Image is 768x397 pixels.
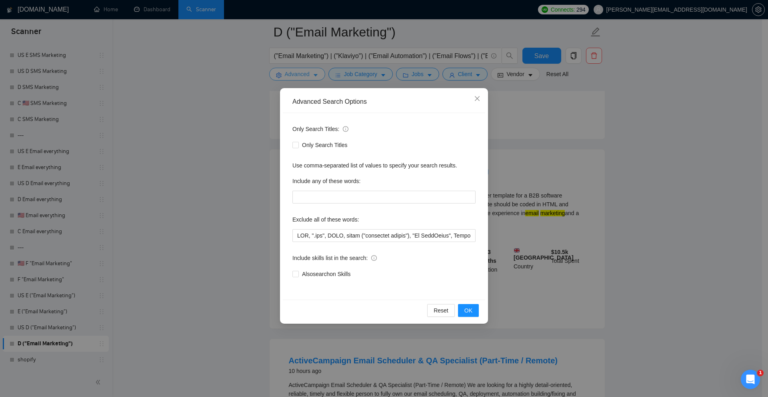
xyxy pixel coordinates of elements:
[343,126,348,132] span: info-circle
[458,304,479,317] button: OK
[464,306,472,315] span: OK
[741,370,760,389] iframe: Intercom live chat
[292,175,360,187] label: Include any of these words:
[427,304,455,317] button: Reset
[292,254,377,262] span: Include skills list in the search:
[299,270,354,278] span: Also search on Skills
[292,125,348,133] span: Only Search Titles:
[757,370,764,376] span: 1
[466,88,488,110] button: Close
[292,97,476,106] div: Advanced Search Options
[371,255,377,261] span: info-circle
[434,306,448,315] span: Reset
[292,161,476,170] div: Use comma-separated list of values to specify your search results.
[292,213,359,226] label: Exclude all of these words:
[474,95,480,102] span: close
[299,141,351,149] span: Only Search Titles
